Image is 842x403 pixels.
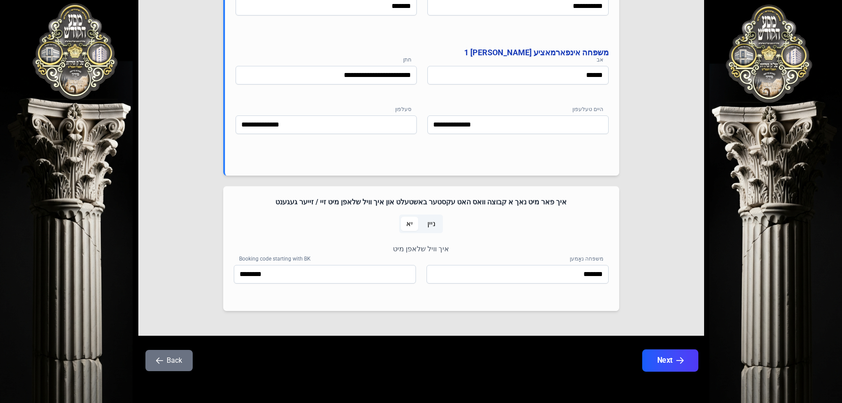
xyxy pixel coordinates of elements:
p-togglebutton: יא [399,215,420,233]
h4: משפחה אינפארמאציע [PERSON_NAME] 1 [236,46,609,59]
button: Next [642,349,698,372]
h4: איך פאר מיט נאך א קבוצה וואס האט עקסטער באשטעלט און איך וויל שלאפן מיט זיי / זייער געגענט [234,197,609,207]
p: איך וויל שלאפן מיט [234,244,609,254]
span: יא [406,219,413,229]
button: Back [145,350,193,371]
span: ניין [427,219,435,229]
p-togglebutton: ניין [420,215,443,233]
